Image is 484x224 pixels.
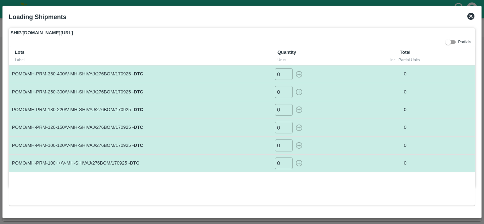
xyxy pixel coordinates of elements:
td: POMO/MH-PRM-250-300/V-MH-SHIVAJ/276BOM/170925 - [9,83,272,101]
div: Label [15,57,266,63]
input: 0 [275,104,293,116]
p: 0 [367,89,443,96]
input: 0 [275,122,293,133]
input: 0 [275,157,293,169]
p: 0 [367,160,443,167]
strong: DTC [130,160,140,166]
p: 0 [367,124,443,131]
input: 0 [275,86,293,98]
td: POMO/MH-PRM-350-400/V-MH-SHIVAJ/276BOM/170925 - [9,65,272,83]
b: Total [400,50,410,55]
strong: DTC [134,107,143,112]
strong: DTC [134,71,143,76]
strong: SHIP/[DOMAIN_NAME][URL] [11,29,73,36]
td: POMO/MH-PRM-120-150/V-MH-SHIVAJ/276BOM/170925 - [9,119,272,137]
input: 0 [275,68,293,80]
strong: DTC [134,143,143,148]
div: Units [277,57,359,63]
b: Lots [15,50,24,55]
strong: DTC [134,89,143,94]
p: 0 [367,71,443,77]
div: incl. Partial Units [370,57,440,63]
p: 0 [367,142,443,149]
input: 0 [275,139,293,151]
strong: DTC [134,125,143,130]
b: Quantity [277,50,296,55]
td: POMO/MH-PRM-100++/V-MH-SHIVAJ/276BOM/170925 - [9,154,272,172]
div: Partials [444,38,471,46]
td: POMO/MH-PRM-100-120/V-MH-SHIVAJ/276BOM/170925 - [9,137,272,154]
p: 0 [367,107,443,113]
b: Loading Shipments [9,13,66,21]
td: POMO/MH-PRM-180-220/V-MH-SHIVAJ/276BOM/170925 - [9,101,272,119]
